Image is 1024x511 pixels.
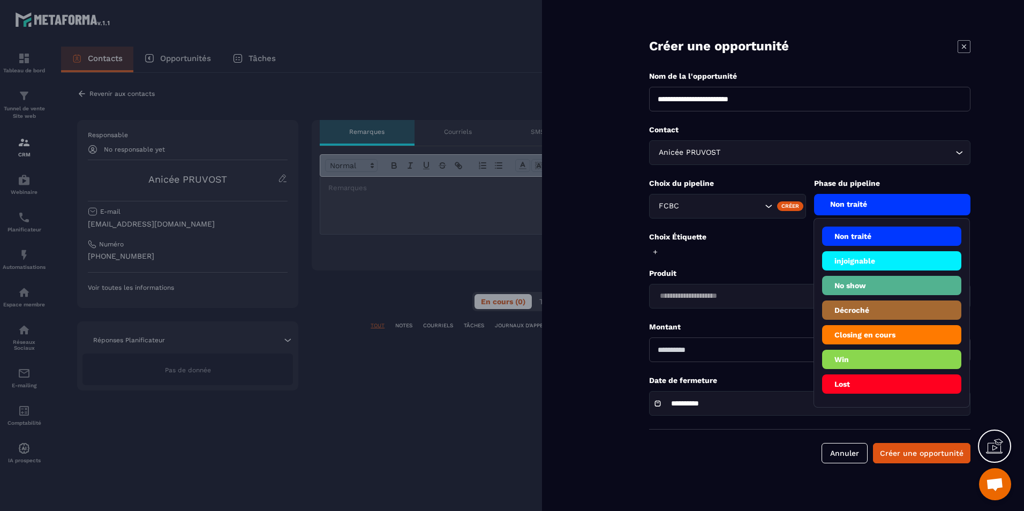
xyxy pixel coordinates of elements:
[649,71,970,81] p: Nom de la l'opportunité
[814,178,971,189] p: Phase du pipeline
[656,200,694,212] span: FCBC
[722,147,953,159] input: Search for option
[649,232,970,242] p: Choix Étiquette
[777,201,803,211] div: Créer
[656,147,722,159] span: Anicée PRUVOST
[873,443,970,463] button: Créer une opportunité
[649,194,806,219] div: Search for option
[649,178,806,189] p: Choix du pipeline
[649,37,789,55] p: Créer une opportunité
[979,468,1011,500] a: Ouvrir le chat
[656,290,953,302] input: Search for option
[649,284,970,309] div: Search for option
[649,125,970,135] p: Contact
[822,443,868,463] button: Annuler
[649,375,970,386] p: Date de fermeture
[694,200,762,212] input: Search for option
[649,322,970,332] p: Montant
[649,140,970,165] div: Search for option
[649,268,970,279] p: Produit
